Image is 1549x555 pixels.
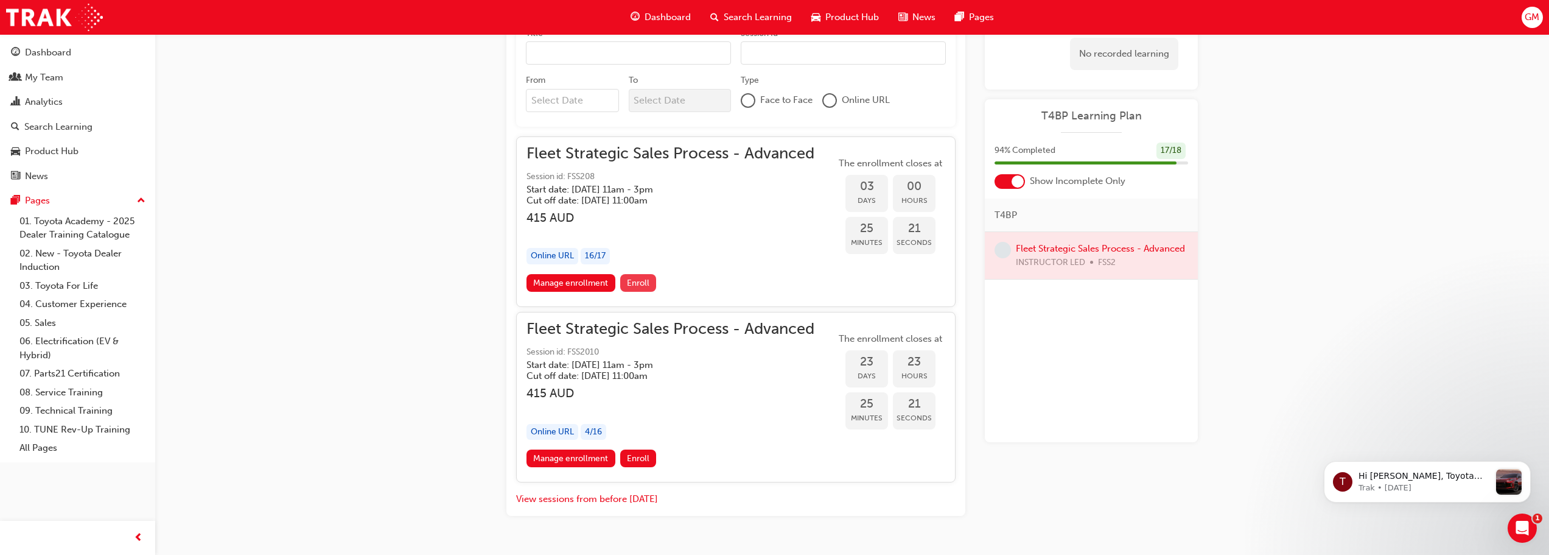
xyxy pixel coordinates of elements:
iframe: Intercom live chat [1508,514,1537,543]
span: Days [845,369,888,383]
span: Minutes [845,236,888,250]
a: Dashboard [5,41,150,64]
div: 16 / 17 [581,248,610,264]
div: No recorded learning [1070,38,1178,70]
div: Dashboard [25,46,71,60]
span: Minutes [845,411,888,425]
button: Fleet Strategic Sales Process - AdvancedSession id: FSS208Start date: [DATE] 11am - 3pm Cut off d... [526,147,945,297]
span: car-icon [11,146,20,157]
a: My Team [5,66,150,89]
a: Search Learning [5,116,150,138]
span: Product Hub [825,10,879,24]
div: From [526,74,545,87]
span: Seconds [893,411,935,425]
span: search-icon [710,10,719,25]
span: 21 [893,397,935,411]
button: View sessions from before [DATE] [516,492,658,506]
a: guage-iconDashboard [621,5,701,30]
a: Manage enrollment [526,274,615,292]
span: Fleet Strategic Sales Process - Advanced [526,322,814,336]
input: To [629,89,732,112]
span: Online URL [842,93,890,107]
span: Hours [893,369,935,383]
span: news-icon [898,10,907,25]
span: News [912,10,935,24]
h5: Start date: [DATE] 11am - 3pm [526,359,795,370]
a: 08. Service Training [15,383,150,402]
span: 00 [893,180,935,194]
div: Analytics [25,95,63,109]
span: Session id: FSS2010 [526,345,814,359]
a: pages-iconPages [945,5,1004,30]
input: Session Id [741,41,946,65]
button: Pages [5,189,150,212]
a: Manage enrollment [526,450,615,467]
div: Type [741,74,759,87]
a: News [5,165,150,188]
button: GM [1522,7,1543,28]
h3: 415 AUD [526,386,814,400]
span: 23 [893,355,935,369]
a: search-iconSearch Learning [701,5,802,30]
a: Analytics [5,91,150,113]
a: 06. Electrification (EV & Hybrid) [15,332,150,364]
a: 01. Toyota Academy - 2025 Dealer Training Catalogue [15,212,150,244]
span: Hours [893,194,935,208]
span: Days [845,194,888,208]
iframe: Intercom notifications message [1306,437,1549,522]
span: Enroll [627,278,649,288]
span: 25 [845,222,888,236]
span: 23 [845,355,888,369]
div: To [629,74,638,87]
a: All Pages [15,439,150,458]
a: 03. Toyota For Life [15,277,150,295]
button: Enroll [620,450,657,467]
span: Search Learning [724,10,792,24]
div: Online URL [526,248,578,264]
span: learningRecordVerb_NONE-icon [995,242,1011,258]
span: search-icon [11,122,19,133]
input: Title [526,41,731,65]
span: The enrollment closes at [836,332,945,346]
span: Show Incomplete Only [1030,174,1125,188]
span: Face to Face [760,93,813,107]
a: Product Hub [5,140,150,163]
div: Product Hub [25,144,79,158]
span: pages-icon [955,10,964,25]
div: 17 / 18 [1156,143,1186,159]
span: prev-icon [134,531,143,546]
span: 94 % Completed [995,144,1055,158]
a: T4BP Learning Plan [995,109,1188,123]
div: 4 / 16 [581,424,606,440]
a: 04. Customer Experience [15,295,150,314]
span: 21 [893,222,935,236]
div: Pages [25,194,50,208]
span: Fleet Strategic Sales Process - Advanced [526,147,814,161]
span: 1 [1533,514,1542,523]
div: Search Learning [24,120,93,134]
span: GM [1525,10,1539,24]
span: T4BP [995,208,1017,222]
a: 05. Sales [15,314,150,333]
div: My Team [25,71,63,85]
span: Seconds [893,236,935,250]
a: 07. Parts21 Certification [15,364,150,383]
button: DashboardMy TeamAnalyticsSearch LearningProduct HubNews [5,39,150,189]
h5: Cut off date: [DATE] 11:00am [526,370,795,381]
span: guage-icon [631,10,640,25]
span: car-icon [811,10,820,25]
h3: 415 AUD [526,211,814,225]
a: 02. New - Toyota Dealer Induction [15,244,150,277]
button: Enroll [620,274,657,292]
span: Enroll [627,453,649,464]
a: news-iconNews [889,5,945,30]
a: 09. Technical Training [15,401,150,420]
button: Fleet Strategic Sales Process - AdvancedSession id: FSS2010Start date: [DATE] 11am - 3pm Cut off ... [526,322,945,472]
div: News [25,169,48,183]
span: Pages [969,10,994,24]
